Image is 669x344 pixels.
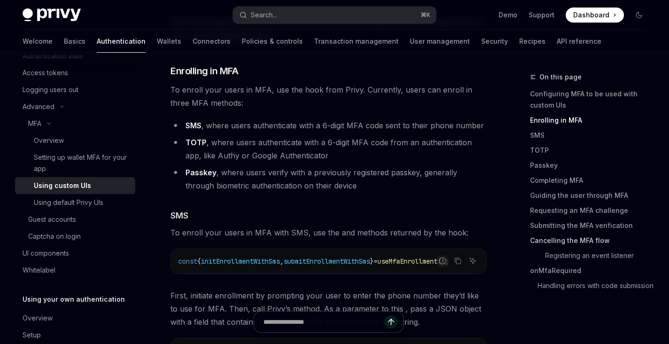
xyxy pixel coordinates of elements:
[15,132,135,149] a: Overview
[15,98,135,115] button: Toggle Advanced section
[23,8,81,22] img: dark logo
[15,228,135,245] a: Captcha on login
[530,143,654,158] a: TOTP
[467,255,479,267] button: Ask AI
[197,257,201,266] span: {
[34,135,64,146] div: Overview
[15,245,135,262] a: UI components
[170,119,487,132] li: , where users authenticate with a 6-digit MFA code sent to their phone number
[284,257,370,266] span: submitEnrollmentWithSms
[530,113,654,128] a: Enrolling in MFA
[539,71,582,83] span: On this page
[15,262,135,279] a: Whitelabel
[178,257,197,266] span: const
[185,138,207,147] strong: TOTP
[530,263,654,278] a: onMfaRequired
[15,177,135,194] a: Using custom UIs
[170,136,487,162] li: , where users authenticate with a 6-digit MFA code from an authentication app, like Authy or Goog...
[28,231,81,242] div: Captcha on login
[23,248,69,259] div: UI components
[170,166,487,192] li: , where users verify with a previously registered passkey, generally through biometric authentica...
[530,128,654,143] a: SMS
[573,10,609,20] span: Dashboard
[23,294,125,305] h5: Using your own authentication
[15,194,135,211] a: Using default Privy UIs
[566,8,624,23] a: Dashboard
[170,83,487,109] span: To enroll your users in MFA, use the hook from Privy. Currently, users can enroll in three MFA me...
[519,30,546,53] a: Recipes
[631,8,646,23] button: Toggle dark mode
[28,118,41,129] div: MFA
[374,257,377,266] span: =
[23,30,53,53] a: Welcome
[23,101,54,112] div: Advanced
[437,255,449,267] button: Report incorrect code
[64,30,85,53] a: Basics
[15,310,135,327] a: Overview
[481,30,508,53] a: Security
[23,329,41,341] div: Setup
[242,30,303,53] a: Policies & controls
[201,257,280,266] span: initEnrollmentWithSms
[421,11,431,19] span: ⌘ K
[530,86,654,113] a: Configuring MFA to be used with custom UIs
[530,278,654,293] a: Handling errors with code submission
[157,30,181,53] a: Wallets
[23,265,55,276] div: Whitelabel
[370,257,374,266] span: }
[97,30,146,53] a: Authentication
[377,257,438,266] span: useMfaEnrollment
[34,197,103,208] div: Using default Privy UIs
[170,226,487,239] span: To enroll your users in MFA with SMS, use the and methods returned by the hook:
[530,248,654,263] a: Registering an event listener
[23,67,68,78] div: Access tokens
[530,173,654,188] a: Completing MFA
[530,158,654,173] a: Passkey
[23,84,78,95] div: Logging users out
[15,81,135,98] a: Logging users out
[15,64,135,81] a: Access tokens
[263,312,384,332] input: Ask a question...
[185,168,216,177] strong: Passkey
[530,188,654,203] a: Guiding the user through MFA
[34,180,91,191] div: Using custom UIs
[384,315,398,328] button: Send message
[280,257,284,266] span: ,
[499,10,517,20] a: Demo
[23,313,53,324] div: Overview
[192,30,231,53] a: Connectors
[15,327,135,344] a: Setup
[15,149,135,177] a: Setting up wallet MFA for your app
[28,214,76,225] div: Guest accounts
[170,64,238,78] span: Enrolling in MFA
[557,30,601,53] a: API reference
[15,211,135,228] a: Guest accounts
[530,218,654,233] a: Submitting the MFA verification
[530,233,654,248] a: Cancelling the MFA flow
[15,115,135,132] button: Toggle MFA section
[170,289,487,328] span: First, initiate enrollment by prompting your user to enter the phone number they’d like to use fo...
[452,255,464,267] button: Copy the contents from the code block
[34,152,130,174] div: Setting up wallet MFA for your app
[314,30,399,53] a: Transaction management
[530,203,654,218] a: Requesting an MFA challenge
[233,7,436,23] button: Open search
[170,209,188,222] span: SMS
[185,121,201,130] strong: SMS
[410,30,470,53] a: User management
[251,9,277,21] div: Search...
[529,10,554,20] a: Support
